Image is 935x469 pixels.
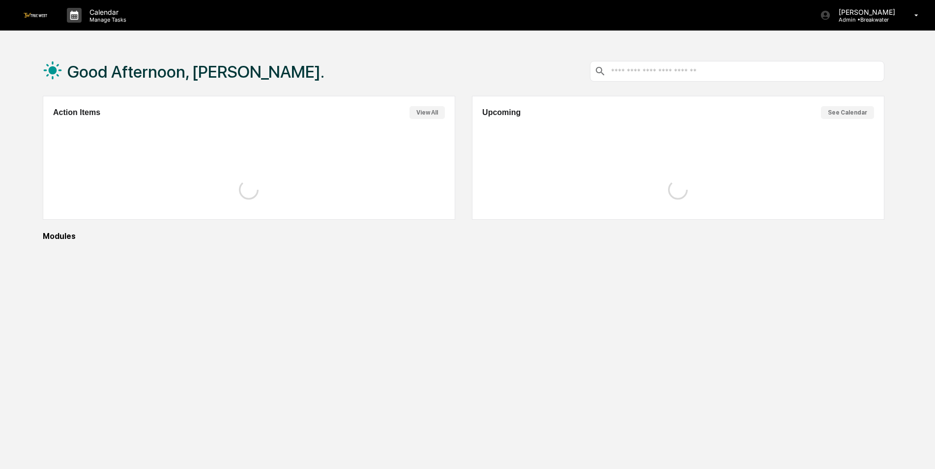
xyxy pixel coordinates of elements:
h2: Action Items [53,108,100,117]
p: [PERSON_NAME] [831,8,900,16]
p: Admin • Breakwater [831,16,900,23]
button: See Calendar [821,106,874,119]
p: Calendar [82,8,131,16]
h2: Upcoming [482,108,521,117]
p: Manage Tasks [82,16,131,23]
img: logo [24,13,47,17]
button: View All [409,106,445,119]
div: Modules [43,232,884,241]
h1: Good Afternoon, [PERSON_NAME]. [67,62,324,82]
